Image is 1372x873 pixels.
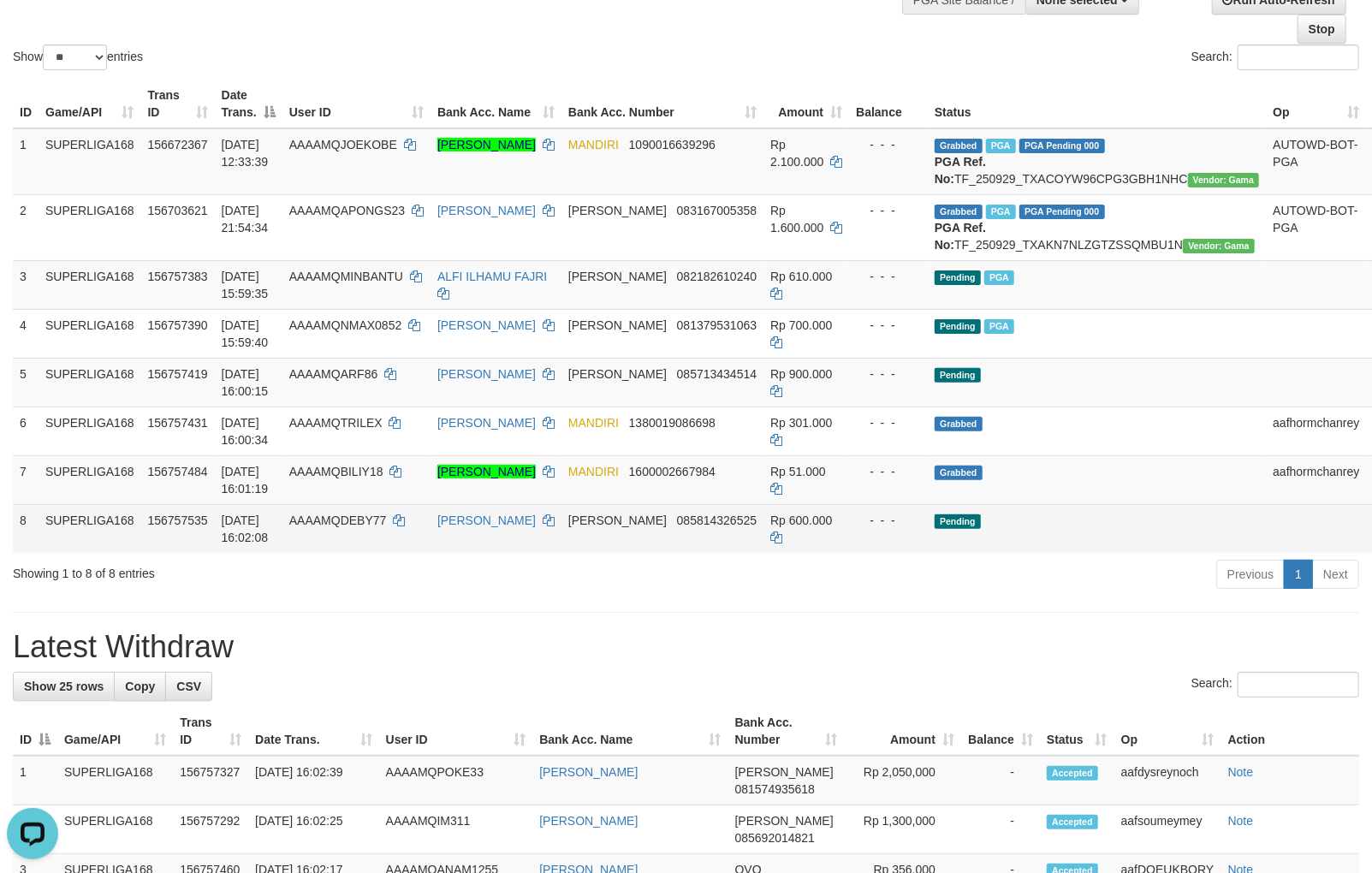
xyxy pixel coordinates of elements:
[856,317,921,334] div: - - -
[935,417,983,431] span: Grabbed
[539,765,638,779] a: [PERSON_NAME]
[13,80,39,128] th: ID
[986,139,1016,153] span: Marked by aafsengchandara
[248,805,379,854] td: [DATE] 16:02:25
[770,416,832,430] span: Rp 301.000
[856,365,921,383] div: - - -
[431,80,561,128] th: Bank Acc. Name: activate to sort column ascending
[289,204,405,217] span: AAAAMQAPONGS23
[1191,672,1359,698] label: Search:
[379,756,533,805] td: AAAAMQPOKE33
[677,367,757,381] span: Copy 085713434514 to clipboard
[148,204,208,217] span: 156703621
[222,318,269,349] span: [DATE] 15:59:40
[928,194,1266,260] td: TF_250929_TXAKN7NLZGTZSSQMBU1N
[849,80,928,128] th: Balance
[57,805,173,854] td: SUPERLIGA168
[57,756,173,805] td: SUPERLIGA168
[539,814,638,828] a: [PERSON_NAME]
[677,204,757,217] span: Copy 083167005358 to clipboard
[222,138,269,169] span: [DATE] 12:33:39
[13,194,39,260] td: 2
[568,416,619,430] span: MANDIRI
[568,367,667,381] span: [PERSON_NAME]
[1266,194,1366,260] td: AUTOWD-BOT-PGA
[935,368,981,383] span: Pending
[148,270,208,283] span: 156757383
[561,80,763,128] th: Bank Acc. Number: activate to sort column ascending
[13,707,57,756] th: ID: activate to sort column descending
[961,707,1040,756] th: Balance: activate to sort column ascending
[148,318,208,332] span: 156757390
[770,465,826,478] span: Rp 51.000
[437,270,547,283] a: ALFI ILHAMU FAJRI
[984,319,1014,334] span: Marked by aafsoumeymey
[173,805,248,854] td: 156757292
[1266,80,1366,128] th: Op: activate to sort column ascending
[844,707,961,756] th: Amount: activate to sort column ascending
[173,707,248,756] th: Trans ID: activate to sort column ascending
[935,139,983,153] span: Grabbed
[222,416,269,447] span: [DATE] 16:00:34
[1216,560,1285,589] a: Previous
[770,367,832,381] span: Rp 900.000
[248,756,379,805] td: [DATE] 16:02:39
[629,138,716,151] span: Copy 1090016639296 to clipboard
[39,358,141,407] td: SUPERLIGA168
[629,416,716,430] span: Copy 1380019086698 to clipboard
[856,202,921,219] div: - - -
[215,80,282,128] th: Date Trans.: activate to sort column descending
[39,504,141,553] td: SUPERLIGA168
[13,756,57,805] td: 1
[148,416,208,430] span: 156757431
[148,514,208,527] span: 156757535
[289,138,397,151] span: AAAAMQJOEKOBE
[935,221,986,252] b: PGA Ref. No:
[437,204,536,217] a: [PERSON_NAME]
[114,672,166,701] a: Copy
[856,463,921,480] div: - - -
[770,204,823,235] span: Rp 1.600.000
[770,138,823,169] span: Rp 2.100.000
[984,270,1014,285] span: Marked by aafsoumeymey
[935,155,986,186] b: PGA Ref. No:
[1040,707,1114,756] th: Status: activate to sort column ascending
[289,514,387,527] span: AAAAMQDEBY77
[1228,814,1254,828] a: Note
[148,465,208,478] span: 156757484
[148,367,208,381] span: 156757419
[7,7,58,58] button: Open LiveChat chat widget
[289,270,403,283] span: AAAAMQMINBANTU
[677,270,757,283] span: Copy 082182610240 to clipboard
[248,707,379,756] th: Date Trans.: activate to sort column ascending
[437,138,536,151] a: [PERSON_NAME]
[437,318,536,332] a: [PERSON_NAME]
[1114,805,1221,854] td: aafsoumeymey
[176,680,201,693] span: CSV
[935,205,983,219] span: Grabbed
[568,138,619,151] span: MANDIRI
[39,260,141,309] td: SUPERLIGA168
[125,680,155,693] span: Copy
[532,707,728,756] th: Bank Acc. Name: activate to sort column ascending
[928,80,1266,128] th: Status
[222,270,269,300] span: [DATE] 15:59:35
[1019,139,1105,153] span: PGA Pending
[222,367,269,398] span: [DATE] 16:00:15
[289,367,377,381] span: AAAAMQARF86
[1188,173,1260,187] span: Vendor URL: https://trx31.1velocity.biz
[935,319,981,334] span: Pending
[856,414,921,431] div: - - -
[844,805,961,854] td: Rp 1,300,000
[222,204,269,235] span: [DATE] 21:54:34
[568,204,667,217] span: [PERSON_NAME]
[13,504,39,553] td: 8
[1298,15,1346,44] a: Stop
[141,80,215,128] th: Trans ID: activate to sort column ascending
[568,318,667,332] span: [PERSON_NAME]
[856,268,921,285] div: - - -
[289,416,383,430] span: AAAAMQTRILEX
[173,756,248,805] td: 156757327
[1266,455,1366,504] td: aafhormchanrey
[437,367,536,381] a: [PERSON_NAME]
